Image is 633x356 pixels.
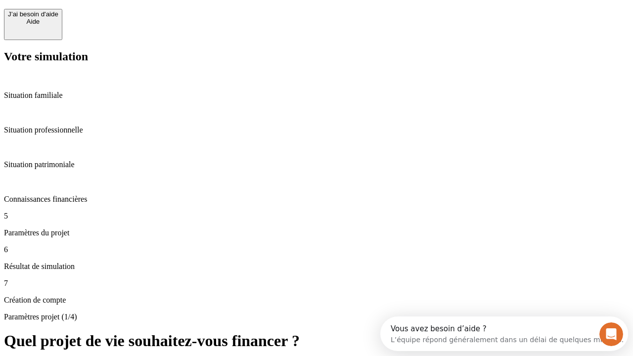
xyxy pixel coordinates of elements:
[4,245,629,254] p: 6
[4,160,629,169] p: Situation patrimoniale
[380,316,628,351] iframe: Intercom live chat discovery launcher
[4,126,629,134] p: Situation professionnelle
[4,228,629,237] p: Paramètres du projet
[4,296,629,305] p: Création de compte
[599,322,623,346] iframe: Intercom live chat
[4,262,629,271] p: Résultat de simulation
[4,91,629,100] p: Situation familiale
[4,9,62,40] button: J’ai besoin d'aideAide
[4,312,629,321] p: Paramètres projet (1/4)
[8,10,58,18] div: J’ai besoin d'aide
[10,8,243,16] div: Vous avez besoin d’aide ?
[4,195,629,204] p: Connaissances financières
[4,279,629,288] p: 7
[4,332,629,350] h1: Quel projet de vie souhaitez-vous financer ?
[4,212,629,221] p: 5
[4,50,629,63] h2: Votre simulation
[4,4,272,31] div: Ouvrir le Messenger Intercom
[10,16,243,27] div: L’équipe répond généralement dans un délai de quelques minutes.
[8,18,58,25] div: Aide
